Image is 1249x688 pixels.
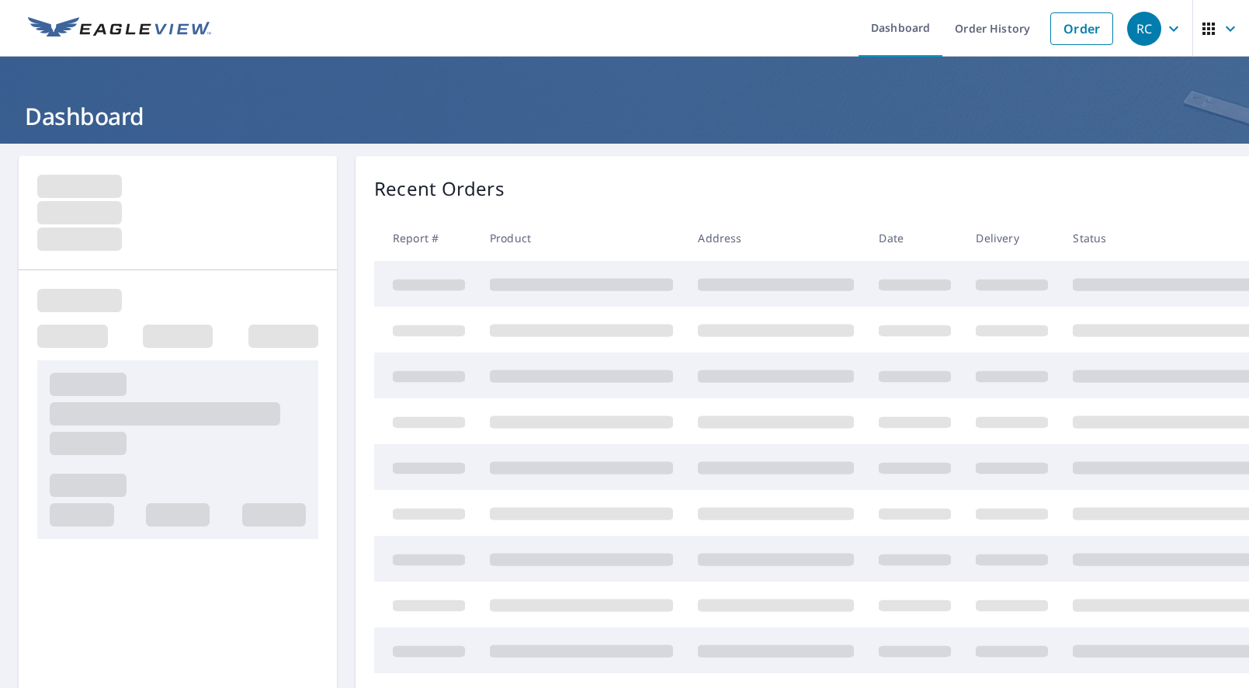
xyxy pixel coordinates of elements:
th: Address [685,215,866,261]
img: EV Logo [28,17,211,40]
th: Delivery [963,215,1060,261]
p: Recent Orders [374,175,505,203]
th: Product [477,215,685,261]
a: Order [1050,12,1113,45]
th: Date [866,215,963,261]
div: RC [1127,12,1161,46]
th: Report # [374,215,477,261]
h1: Dashboard [19,100,1230,132]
